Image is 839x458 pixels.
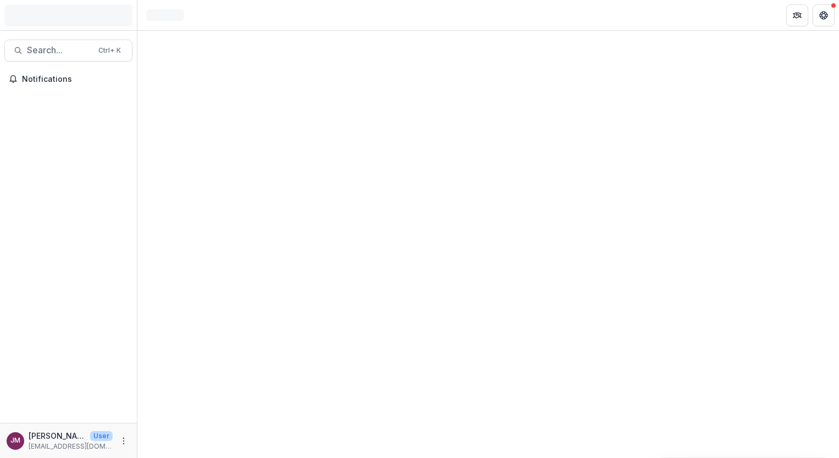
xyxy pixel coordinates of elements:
[27,45,92,55] span: Search...
[96,44,123,57] div: Ctrl + K
[4,40,132,62] button: Search...
[142,7,188,23] nav: breadcrumb
[29,442,113,451] p: [EMAIL_ADDRESS][DOMAIN_NAME]
[4,70,132,88] button: Notifications
[786,4,808,26] button: Partners
[813,4,835,26] button: Get Help
[29,430,86,442] p: [PERSON_NAME]
[22,75,128,84] span: Notifications
[10,437,20,444] div: Jacob Millner
[117,434,130,448] button: More
[90,431,113,441] p: User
